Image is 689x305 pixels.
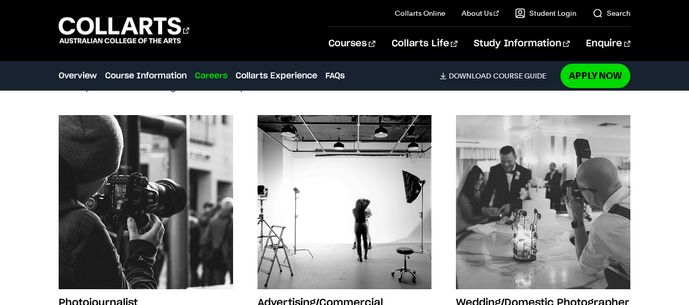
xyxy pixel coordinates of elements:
[195,70,227,82] a: Careers
[325,70,345,82] a: FAQs
[395,8,445,18] a: Collarts Online
[236,70,317,82] a: Collarts Experience
[515,8,576,18] a: Student Login
[462,8,499,18] a: About Us
[105,70,187,82] a: Course Information
[449,71,491,80] span: Download
[59,16,189,45] div: Go to homepage
[560,64,630,88] a: Apply Now
[392,27,457,61] a: Collarts Life
[474,27,570,61] a: Study Information
[59,70,97,82] a: Overview
[328,27,375,61] a: Courses
[440,71,554,80] a: DownloadCourse Guide
[586,27,630,61] a: Enquire
[593,8,630,18] a: Search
